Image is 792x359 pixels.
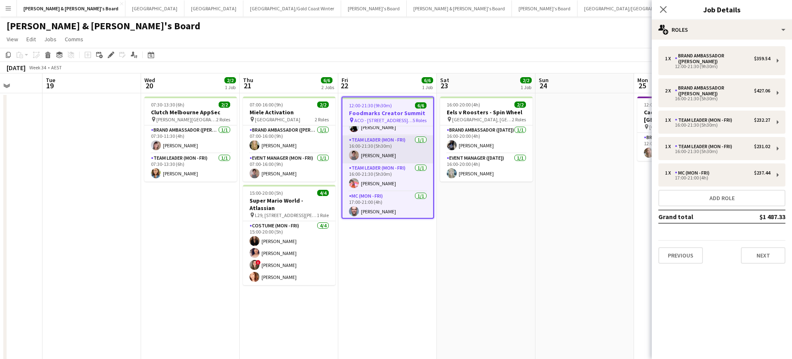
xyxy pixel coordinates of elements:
[342,76,348,84] span: Fri
[317,190,329,196] span: 4/4
[243,125,335,154] app-card-role: Brand Ambassador ([PERSON_NAME])1/107:00-16:00 (9h)[PERSON_NAME]
[3,34,21,45] a: View
[250,190,283,196] span: 15:00-20:00 (5h)
[144,97,237,182] app-job-card: 07:30-13:30 (6h)2/2Clutch Melbourne AppSec [PERSON_NAME][GEOGRAPHIC_DATA]2 RolesBrand Ambassador ...
[144,154,237,182] app-card-role: Team Leader (Mon - Fri)1/107:30-13:30 (6h)[PERSON_NAME]
[733,210,785,223] td: $1 487.33
[256,260,261,265] span: !
[65,35,83,43] span: Comms
[143,81,155,90] span: 20
[17,0,125,17] button: [PERSON_NAME] & [PERSON_NAME]'s Board
[216,116,230,123] span: 2 Roles
[243,154,335,182] app-card-role: Event Manager (Mon - Fri)1/107:00-16:00 (9h)[PERSON_NAME]
[342,97,434,219] app-job-card: 12:00-21:30 (9h30m)6/6Foodmarks Creator Summit ACO - [STREET_ADDRESS][PERSON_NAME]5 RolesBrand Am...
[658,210,733,223] td: Grand total
[440,154,533,182] app-card-role: Event Manager ([DATE])1/116:00-20:00 (4h)[PERSON_NAME]
[665,123,770,127] div: 16:00-21:30 (5h30m)
[754,56,770,61] div: $359.54
[754,144,770,149] div: $231.02
[156,116,216,123] span: [PERSON_NAME][GEOGRAPHIC_DATA]
[315,116,329,123] span: 2 Roles
[665,144,675,149] div: 1 x
[537,81,549,90] span: 24
[243,197,335,212] h3: Super Mario World - Atlassian
[224,77,236,83] span: 2/2
[637,76,648,84] span: Mon
[665,56,675,61] div: 1 x
[27,64,48,71] span: Week 34
[649,124,695,130] span: [GEOGRAPHIC_DATA]
[225,84,236,90] div: 1 Job
[440,76,449,84] span: Sat
[440,97,533,182] app-job-card: 16:00-20:00 (4h)2/2Eels v Roosters - Spin Wheel [GEOGRAPHIC_DATA], [GEOGRAPHIC_DATA]2 RolesBrand ...
[512,0,577,17] button: [PERSON_NAME]'s Board
[23,34,39,45] a: Edit
[184,0,243,17] button: [GEOGRAPHIC_DATA]
[250,102,283,108] span: 07:00-16:00 (9h)
[512,116,526,123] span: 2 Roles
[741,247,785,264] button: Next
[317,102,329,108] span: 2/2
[144,109,237,116] h3: Clutch Melbourne AppSec
[577,0,684,17] button: [GEOGRAPHIC_DATA]/[GEOGRAPHIC_DATA]
[665,170,675,176] div: 1 x
[7,64,26,72] div: [DATE]
[665,149,770,154] div: 16:00-21:30 (5h30m)
[243,221,335,285] app-card-role: Costume (Mon - Fri)4/415:00-20:00 (5h)[PERSON_NAME][PERSON_NAME]![PERSON_NAME][PERSON_NAME]
[637,109,730,123] h3: Cadillac Roadshow x [GEOGRAPHIC_DATA]
[520,77,532,83] span: 2/2
[665,64,770,68] div: 12:00-21:30 (9h30m)
[151,102,184,108] span: 07:30-13:30 (6h)
[354,117,412,123] span: ACO - [STREET_ADDRESS][PERSON_NAME]
[407,0,512,17] button: [PERSON_NAME] & [PERSON_NAME]'s Board
[243,97,335,182] div: 07:00-16:00 (9h)2/2Miele Activation [GEOGRAPHIC_DATA]2 RolesBrand Ambassador ([PERSON_NAME])1/107...
[675,53,754,64] div: Brand Ambassador ([PERSON_NAME])
[242,81,253,90] span: 21
[637,97,730,161] app-job-card: 12:00-16:00 (4h)1/1Cadillac Roadshow x [GEOGRAPHIC_DATA] [GEOGRAPHIC_DATA]1 RoleBrand Ambassador ...
[46,76,55,84] span: Tue
[658,190,785,206] button: Add role
[665,117,675,123] div: 1 x
[321,77,332,83] span: 6/6
[514,102,526,108] span: 2/2
[243,0,341,17] button: [GEOGRAPHIC_DATA]/Gold Coast Winter
[754,117,770,123] div: $232.27
[342,109,433,117] h3: Foodmarks Creator Summit
[219,102,230,108] span: 2/2
[637,133,730,161] app-card-role: Brand Ambassador ([PERSON_NAME])1/112:00-16:00 (4h)[PERSON_NAME]
[452,116,512,123] span: [GEOGRAPHIC_DATA], [GEOGRAPHIC_DATA]
[317,212,329,218] span: 1 Role
[7,35,18,43] span: View
[440,125,533,154] app-card-role: Brand Ambassador ([DATE])1/116:00-20:00 (4h)[PERSON_NAME]
[144,125,237,154] app-card-role: Brand Ambassador ([PERSON_NAME])1/107:30-11:30 (4h)[PERSON_NAME]
[45,81,55,90] span: 19
[41,34,60,45] a: Jobs
[422,77,433,83] span: 6/6
[754,88,770,94] div: $427.06
[665,97,770,101] div: 16:00-21:30 (5h30m)
[675,117,735,123] div: Team Leader (Mon - Fri)
[675,144,735,149] div: Team Leader (Mon - Fri)
[675,85,754,97] div: Brand Ambassador ([PERSON_NAME])
[754,170,770,176] div: $237.44
[644,102,677,108] span: 12:00-16:00 (4h)
[341,0,407,17] button: [PERSON_NAME]'s Board
[44,35,57,43] span: Jobs
[243,185,335,285] app-job-card: 15:00-20:00 (5h)4/4Super Mario World - Atlassian L29, [STREET_ADDRESS][PERSON_NAME]1 RoleCostume ...
[342,135,433,163] app-card-role: Team Leader (Mon - Fri)1/116:00-21:30 (5h30m)[PERSON_NAME]
[255,116,300,123] span: [GEOGRAPHIC_DATA]
[652,4,792,15] h3: Job Details
[255,212,317,218] span: L29, [STREET_ADDRESS][PERSON_NAME]
[51,64,62,71] div: AEST
[439,81,449,90] span: 23
[521,84,531,90] div: 1 Job
[658,247,703,264] button: Previous
[342,163,433,191] app-card-role: Team Leader (Mon - Fri)1/116:00-21:30 (5h30m)[PERSON_NAME]
[447,102,480,108] span: 16:00-20:00 (4h)
[415,102,427,109] span: 6/6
